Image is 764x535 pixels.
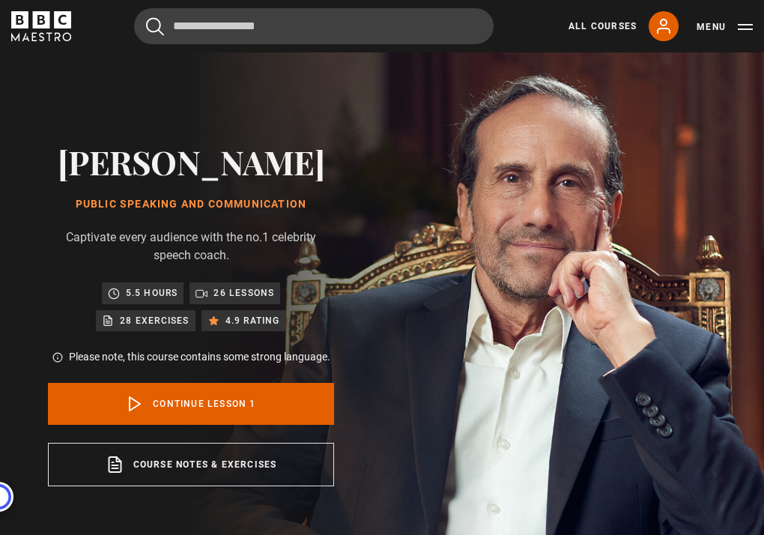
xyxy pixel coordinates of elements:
[213,285,274,300] p: 26 lessons
[126,285,178,300] p: 5.5 hours
[146,17,164,36] button: Submit the search query
[69,349,330,365] p: Please note, this course contains some strong language.
[48,229,334,265] p: Captivate every audience with the no.1 celebrity speech coach.
[697,19,753,34] button: Toggle navigation
[48,199,334,211] h1: Public Speaking and Communication
[48,383,334,425] a: Continue lesson 1
[134,8,494,44] input: Search
[11,11,71,41] svg: BBC Maestro
[569,19,637,33] a: All Courses
[48,142,334,181] h2: [PERSON_NAME]
[225,313,280,328] p: 4.9 rating
[48,443,334,486] a: Course notes & exercises
[120,313,189,328] p: 28 exercises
